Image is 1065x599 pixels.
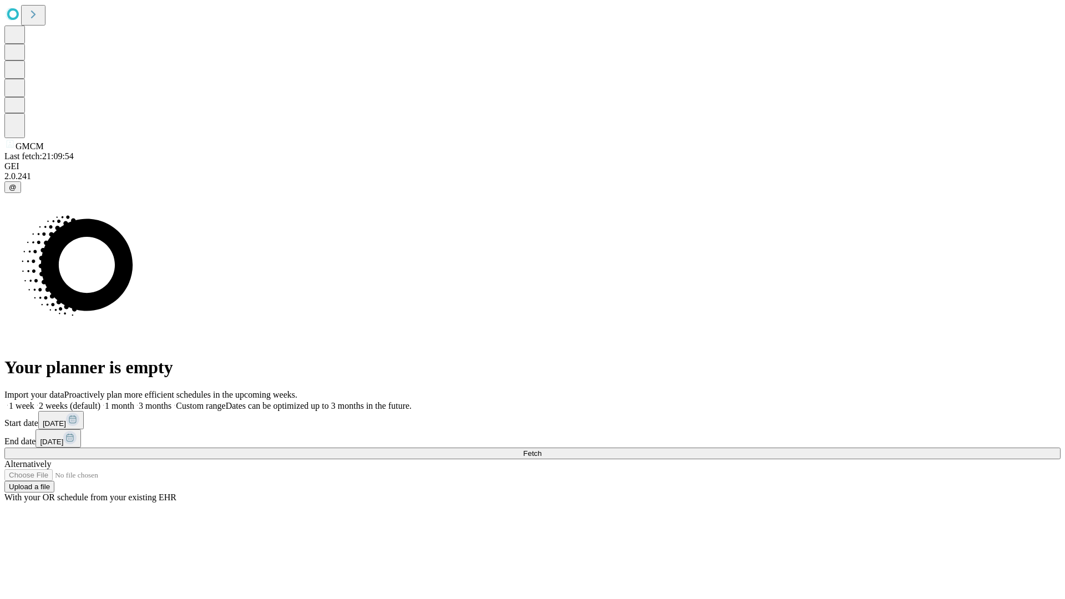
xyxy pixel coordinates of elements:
[4,429,1061,448] div: End date
[38,411,84,429] button: [DATE]
[4,481,54,493] button: Upload a file
[40,438,63,446] span: [DATE]
[226,401,412,410] span: Dates can be optimized up to 3 months in the future.
[64,390,297,399] span: Proactively plan more efficient schedules in the upcoming weeks.
[139,401,171,410] span: 3 months
[105,401,134,410] span: 1 month
[16,141,44,151] span: GMCM
[523,449,541,458] span: Fetch
[4,411,1061,429] div: Start date
[4,459,51,469] span: Alternatively
[4,171,1061,181] div: 2.0.241
[176,401,225,410] span: Custom range
[4,390,64,399] span: Import your data
[39,401,100,410] span: 2 weeks (default)
[9,183,17,191] span: @
[4,181,21,193] button: @
[4,493,176,502] span: With your OR schedule from your existing EHR
[4,151,74,161] span: Last fetch: 21:09:54
[4,357,1061,378] h1: Your planner is empty
[35,429,81,448] button: [DATE]
[43,419,66,428] span: [DATE]
[4,448,1061,459] button: Fetch
[4,161,1061,171] div: GEI
[9,401,34,410] span: 1 week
